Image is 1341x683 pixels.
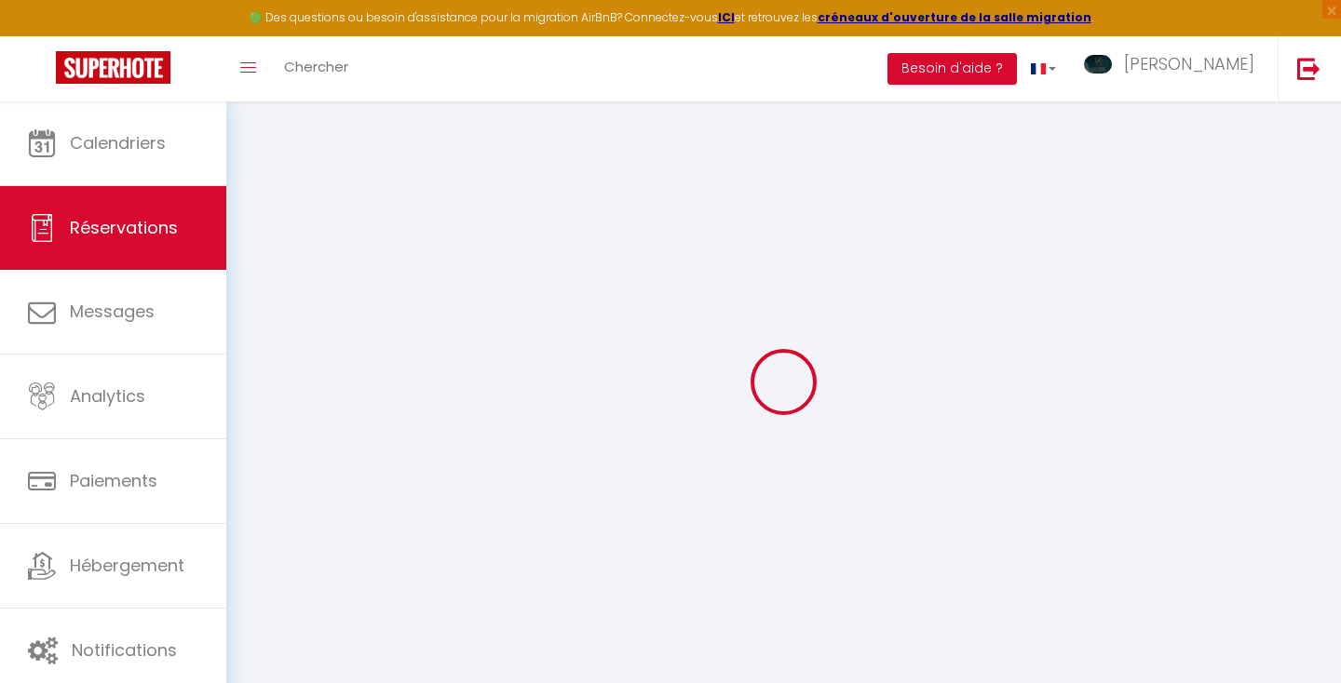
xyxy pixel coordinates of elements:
button: Ouvrir le widget de chat LiveChat [15,7,71,63]
span: Calendriers [70,131,166,154]
img: logout [1297,57,1321,80]
span: [PERSON_NAME] [1124,52,1254,75]
a: Chercher [270,36,362,101]
span: Messages [70,300,155,323]
span: Notifications [72,638,177,662]
span: Réservations [70,216,178,239]
a: ... [PERSON_NAME] [1070,36,1278,101]
span: Paiements [70,469,157,492]
span: Chercher [284,57,348,76]
a: ICI [718,9,735,25]
span: Hébergement [70,554,184,577]
iframe: Chat [1262,599,1327,669]
button: Besoin d'aide ? [887,53,1017,85]
img: ... [1084,55,1112,74]
a: créneaux d'ouverture de la salle migration [818,9,1091,25]
span: Analytics [70,384,145,408]
img: Super Booking [56,51,170,84]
